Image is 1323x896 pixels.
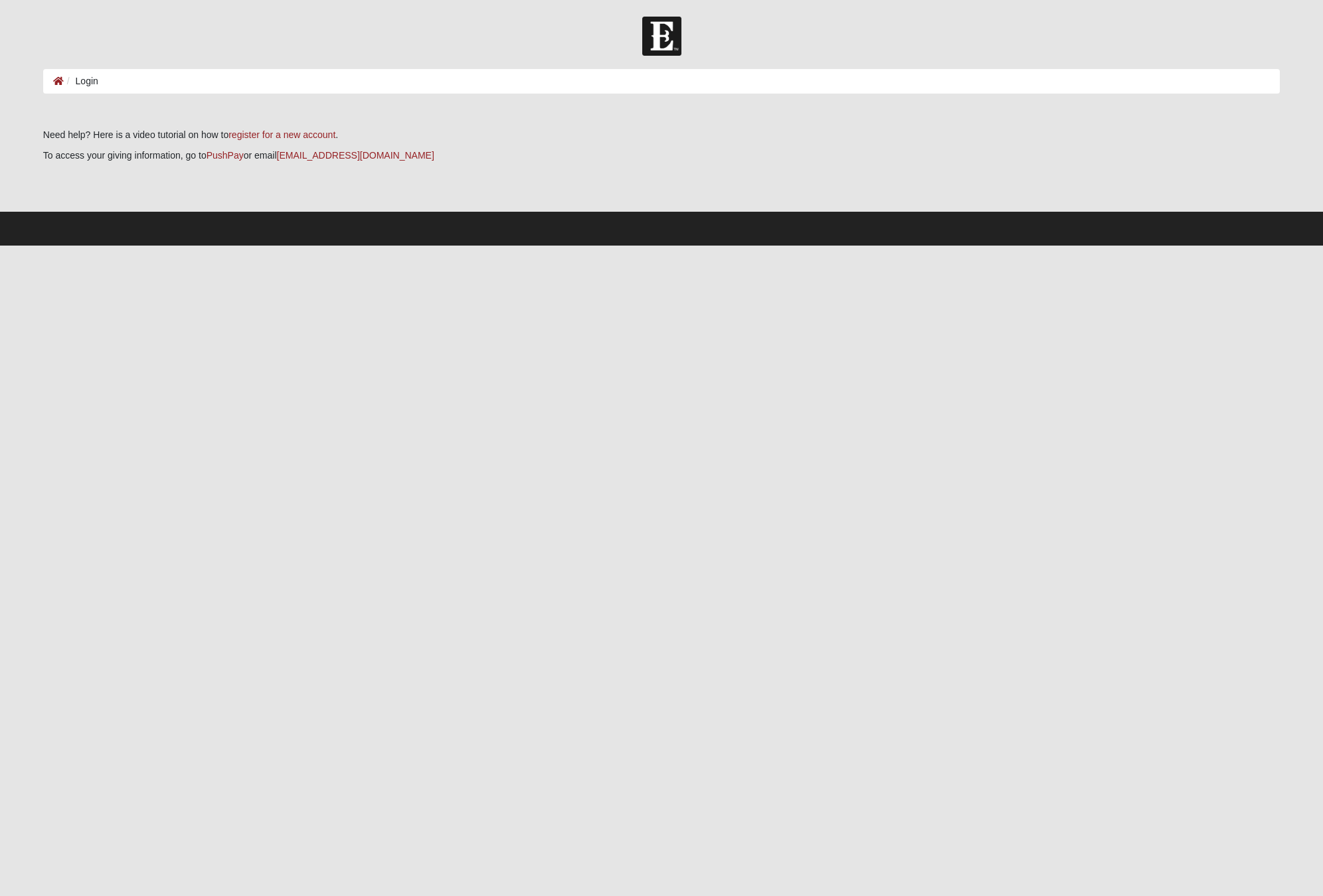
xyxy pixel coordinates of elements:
p: To access your giving information, go to or email [43,149,1280,163]
img: Church of Eleven22 Logo [642,17,681,56]
p: Need help? Here is a video tutorial on how to . [43,128,1280,142]
a: register for a new account [228,129,335,140]
li: Login [64,74,98,88]
a: [EMAIL_ADDRESS][DOMAIN_NAME] [277,150,434,161]
a: PushPay [207,150,244,161]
